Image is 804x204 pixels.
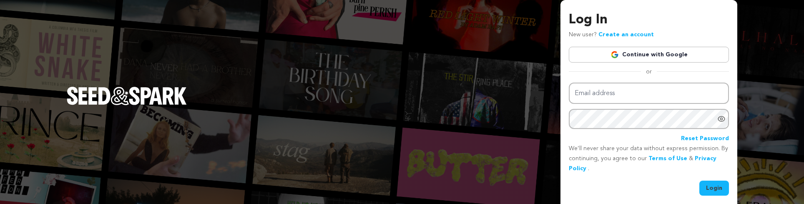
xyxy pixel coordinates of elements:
img: Google logo [611,50,619,59]
a: Continue with Google [569,47,729,63]
a: Seed&Spark Homepage [67,87,187,122]
a: Terms of Use [648,156,687,161]
a: Create an account [598,32,654,38]
p: New user? [569,30,654,40]
p: We’ll never share your data without express permission. By continuing, you agree to our & . [569,144,729,174]
h3: Log In [569,10,729,30]
input: Email address [569,83,729,104]
a: Reset Password [681,134,729,144]
a: Show password as plain text. Warning: this will display your password on the screen. [717,115,726,123]
button: Login [699,181,729,196]
span: or [641,68,657,76]
a: Privacy Policy [569,156,716,171]
img: Seed&Spark Logo [67,87,187,105]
